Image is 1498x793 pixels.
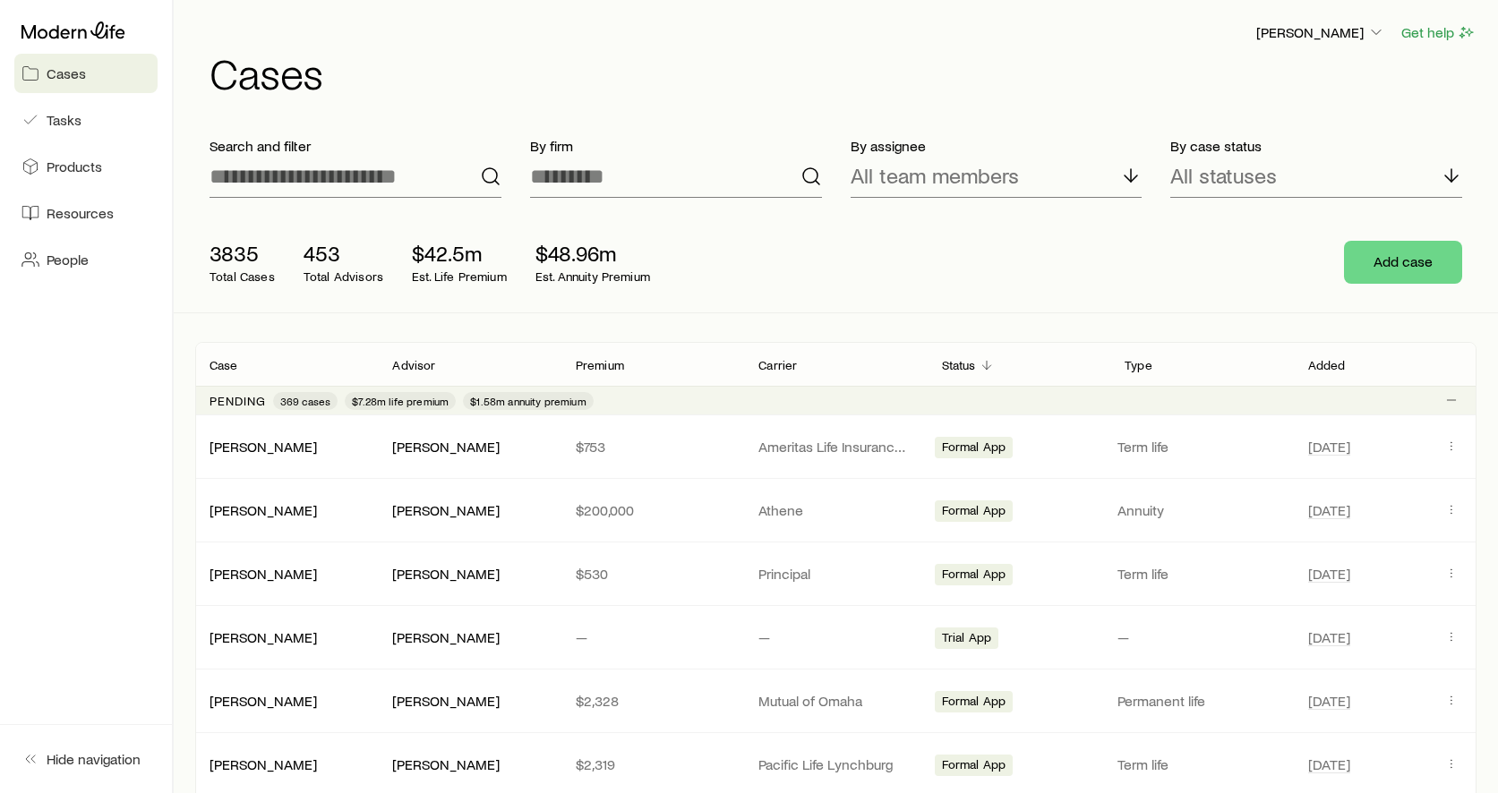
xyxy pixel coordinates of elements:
p: Pacific Life Lynchburg [758,755,912,773]
p: Carrier [758,358,797,372]
span: Hide navigation [47,750,141,768]
span: People [47,251,89,269]
p: All statuses [1170,163,1277,188]
span: Formal App [942,757,1006,776]
span: Formal App [942,503,1006,522]
p: Term life [1117,755,1286,773]
div: [PERSON_NAME] [210,438,317,456]
button: Add case [1344,241,1462,284]
p: By assignee [851,137,1143,155]
p: Est. Life Premium [412,269,507,284]
span: Cases [47,64,86,82]
div: [PERSON_NAME] [392,692,500,711]
a: [PERSON_NAME] [210,692,317,709]
span: $1.58m annuity premium [470,394,586,408]
div: [PERSON_NAME] [392,438,500,456]
p: Advisor [392,358,435,372]
span: $7.28m life premium [352,394,449,408]
p: Athene [758,501,912,519]
p: — [576,628,730,646]
p: By firm [530,137,822,155]
div: [PERSON_NAME] [210,628,317,647]
p: Mutual of Omaha [758,692,912,710]
p: Pending [210,394,266,408]
p: $2,319 [576,755,730,773]
div: [PERSON_NAME] [392,565,500,584]
p: Term life [1117,438,1286,456]
span: [DATE] [1308,628,1350,646]
p: All team members [851,163,1019,188]
p: Principal [758,565,912,583]
p: $200,000 [576,501,730,519]
p: Total Cases [210,269,275,284]
div: [PERSON_NAME] [210,565,317,584]
a: [PERSON_NAME] [210,438,317,455]
p: — [1117,628,1286,646]
p: [PERSON_NAME] [1256,23,1385,41]
a: Tasks [14,100,158,140]
p: Annuity [1117,501,1286,519]
a: [PERSON_NAME] [210,755,317,772]
div: [PERSON_NAME] [210,692,317,711]
a: Resources [14,193,158,233]
span: [DATE] [1308,692,1350,710]
p: $48.96m [535,241,650,266]
p: Added [1308,358,1346,372]
span: Products [47,158,102,175]
span: Formal App [942,439,1006,458]
p: Status [942,358,976,372]
span: Resources [47,204,114,222]
span: [DATE] [1308,565,1350,583]
a: [PERSON_NAME] [210,501,317,518]
p: 3835 [210,241,275,266]
a: Products [14,147,158,186]
button: [PERSON_NAME] [1255,22,1386,44]
p: Case [210,358,238,372]
span: Formal App [942,567,1006,585]
span: Tasks [47,111,81,129]
p: Ameritas Life Insurance Corp. (Ameritas) [758,438,912,456]
p: Search and filter [210,137,501,155]
span: [DATE] [1308,501,1350,519]
p: Total Advisors [304,269,383,284]
span: Trial App [942,630,991,649]
button: Get help [1400,22,1477,43]
p: Premium [576,358,624,372]
p: $530 [576,565,730,583]
p: Permanent life [1117,692,1286,710]
div: [PERSON_NAME] [210,755,317,774]
button: Hide navigation [14,739,158,779]
p: Type [1125,358,1152,372]
p: Est. Annuity Premium [535,269,650,284]
div: [PERSON_NAME] [210,501,317,520]
span: [DATE] [1308,438,1350,456]
a: Cases [14,54,158,93]
div: [PERSON_NAME] [392,628,500,647]
div: [PERSON_NAME] [392,755,500,774]
p: — [758,628,912,646]
p: Term life [1117,565,1286,583]
a: People [14,240,158,279]
p: $2,328 [576,692,730,710]
p: 453 [304,241,383,266]
a: [PERSON_NAME] [210,628,317,645]
p: $42.5m [412,241,507,266]
span: [DATE] [1308,755,1350,773]
a: [PERSON_NAME] [210,565,317,582]
span: Formal App [942,694,1006,712]
span: 369 cases [280,394,330,408]
p: By case status [1170,137,1462,155]
p: $753 [576,438,730,456]
h1: Cases [210,51,1477,94]
div: [PERSON_NAME] [392,501,500,520]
